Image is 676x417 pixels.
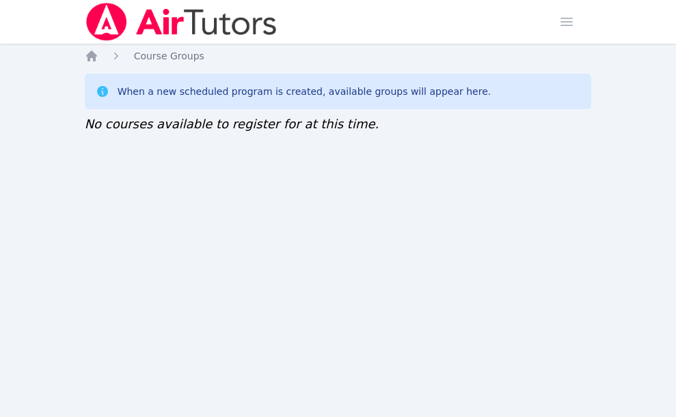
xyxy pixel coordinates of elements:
[134,51,204,61] span: Course Groups
[85,3,278,41] img: Air Tutors
[118,85,491,98] div: When a new scheduled program is created, available groups will appear here.
[85,49,592,63] nav: Breadcrumb
[134,49,204,63] a: Course Groups
[85,117,379,131] span: No courses available to register for at this time.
